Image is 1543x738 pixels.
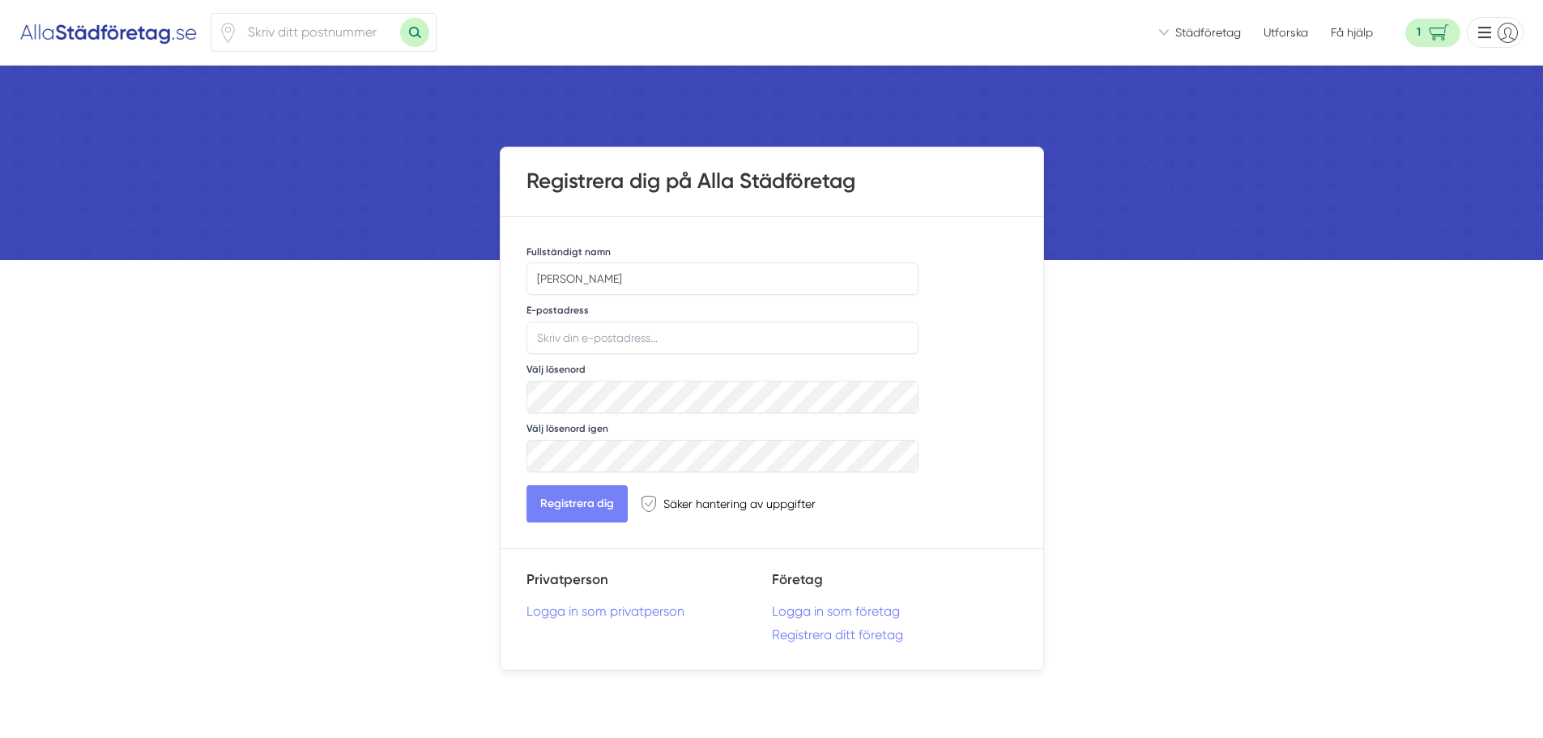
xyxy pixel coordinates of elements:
[526,262,919,295] input: Skriv ditt fullständiga namn...
[526,245,611,258] label: Fullständigt namn
[218,23,238,43] svg: Pin / Karta
[1331,24,1373,41] span: Få hjälp
[1264,24,1308,41] a: Utforska
[772,627,1017,642] a: Registrera ditt företag
[1175,24,1241,41] span: Städföretag
[526,167,1017,196] h1: Registrera dig på Alla Städföretag
[19,19,198,45] img: Alla Städföretag
[238,14,400,51] input: Skriv ditt postnummer
[400,18,429,47] button: Sök med postnummer
[526,422,608,435] label: Välj lösenord igen
[526,363,586,376] label: Välj lösenord
[526,485,628,523] button: Registrera dig
[526,604,772,619] a: Logga in som privatperson
[526,322,919,354] input: Skriv din e-postadress...
[218,23,238,43] span: Klicka för att använda din position.
[772,604,1017,619] a: Logga in som företag
[1405,19,1460,47] span: navigation-cart
[641,496,816,512] div: Säker hantering av uppgifter
[772,569,1017,604] h5: Företag
[526,569,772,604] h5: Privatperson
[526,304,589,317] label: E-postadress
